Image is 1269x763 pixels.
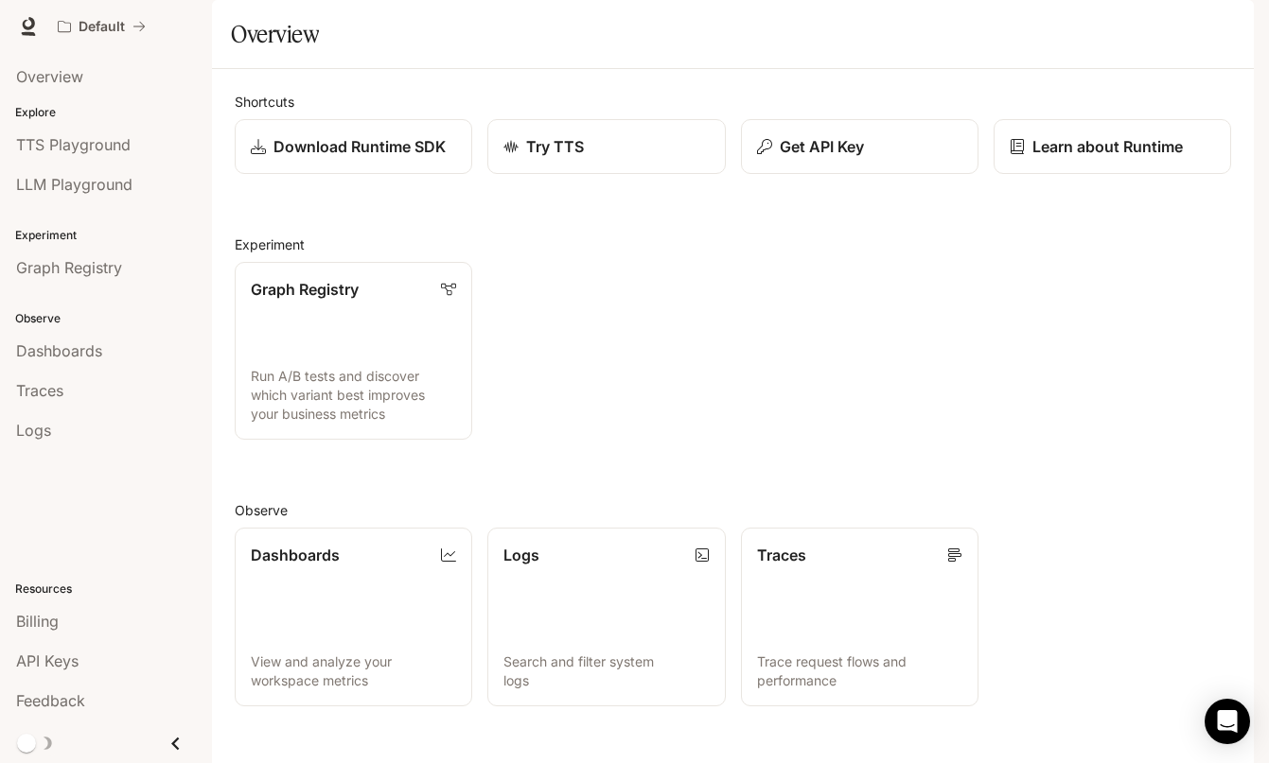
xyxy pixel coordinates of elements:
[251,278,359,301] p: Graph Registry
[251,652,456,690] p: View and analyze your workspace metrics
[235,528,472,705] a: DashboardsView and analyze your workspace metrics
[1032,135,1183,158] p: Learn about Runtime
[487,119,725,174] a: Try TTS
[487,528,725,705] a: LogsSearch and filter system logs
[231,15,319,53] h1: Overview
[503,544,539,566] p: Logs
[235,234,1231,254] h2: Experiment
[780,135,864,158] p: Get API Key
[503,652,709,690] p: Search and filter system logs
[235,262,472,440] a: Graph RegistryRun A/B tests and discover which variant best improves your business metrics
[251,367,456,424] p: Run A/B tests and discover which variant best improves your business metrics
[235,92,1231,112] h2: Shortcuts
[49,8,154,45] button: All workspaces
[251,544,340,566] p: Dashboards
[1205,699,1250,744] div: Open Intercom Messenger
[273,135,446,158] p: Download Runtime SDK
[741,528,978,705] a: TracesTrace request flows and performance
[757,544,806,566] p: Traces
[741,119,978,174] button: Get API Key
[235,119,472,174] a: Download Runtime SDK
[757,652,962,690] p: Trace request flows and performance
[994,119,1231,174] a: Learn about Runtime
[526,135,584,158] p: Try TTS
[79,19,125,35] p: Default
[235,500,1231,520] h2: Observe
